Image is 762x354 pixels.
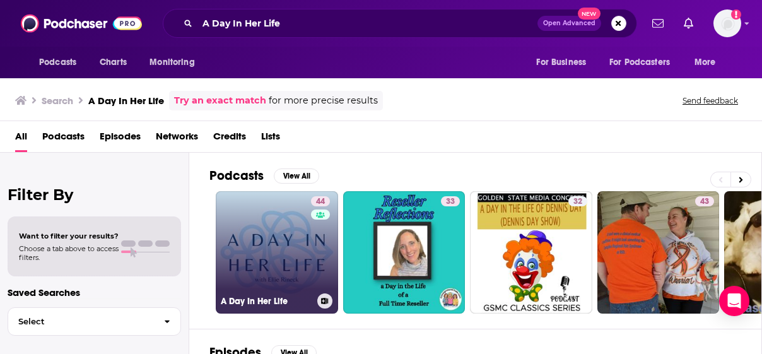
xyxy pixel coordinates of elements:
[441,196,460,206] a: 33
[42,95,73,107] h3: Search
[221,296,312,307] h3: A Day In Her Life
[713,9,741,37] button: Show profile menu
[91,50,134,74] a: Charts
[88,95,164,107] h3: A Day In Her Life
[163,9,637,38] div: Search podcasts, credits, & more...
[686,50,732,74] button: open menu
[269,93,378,108] span: for more precise results
[713,9,741,37] span: Logged in as KTMSseat4
[197,13,537,33] input: Search podcasts, credits, & more...
[100,54,127,71] span: Charts
[141,50,211,74] button: open menu
[19,232,119,240] span: Want to filter your results?
[573,196,582,208] span: 32
[21,11,142,35] img: Podchaser - Follow, Share and Rate Podcasts
[8,286,181,298] p: Saved Searches
[311,196,330,206] a: 44
[731,9,741,20] svg: Add a profile image
[8,317,154,326] span: Select
[537,16,601,31] button: Open AdvancedNew
[316,196,325,208] span: 44
[15,126,27,152] a: All
[647,13,669,34] a: Show notifications dropdown
[261,126,280,152] a: Lists
[679,13,698,34] a: Show notifications dropdown
[543,20,595,27] span: Open Advanced
[8,186,181,204] h2: Filter By
[695,196,714,206] a: 43
[216,191,338,314] a: 44A Day In Her Life
[209,168,319,184] a: PodcastsView All
[568,196,587,206] a: 32
[209,168,264,184] h2: Podcasts
[446,196,455,208] span: 33
[39,54,76,71] span: Podcasts
[8,307,181,336] button: Select
[100,126,141,152] a: Episodes
[156,126,198,152] a: Networks
[609,54,670,71] span: For Podcasters
[597,191,720,314] a: 43
[174,93,266,108] a: Try an exact match
[149,54,194,71] span: Monitoring
[536,54,586,71] span: For Business
[30,50,93,74] button: open menu
[527,50,602,74] button: open menu
[601,50,688,74] button: open menu
[470,191,592,314] a: 32
[19,244,119,262] span: Choose a tab above to access filters.
[274,168,319,184] button: View All
[343,191,466,314] a: 33
[578,8,601,20] span: New
[42,126,85,152] a: Podcasts
[679,95,742,106] button: Send feedback
[695,54,716,71] span: More
[713,9,741,37] img: User Profile
[719,286,749,316] div: Open Intercom Messenger
[700,196,709,208] span: 43
[213,126,246,152] a: Credits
